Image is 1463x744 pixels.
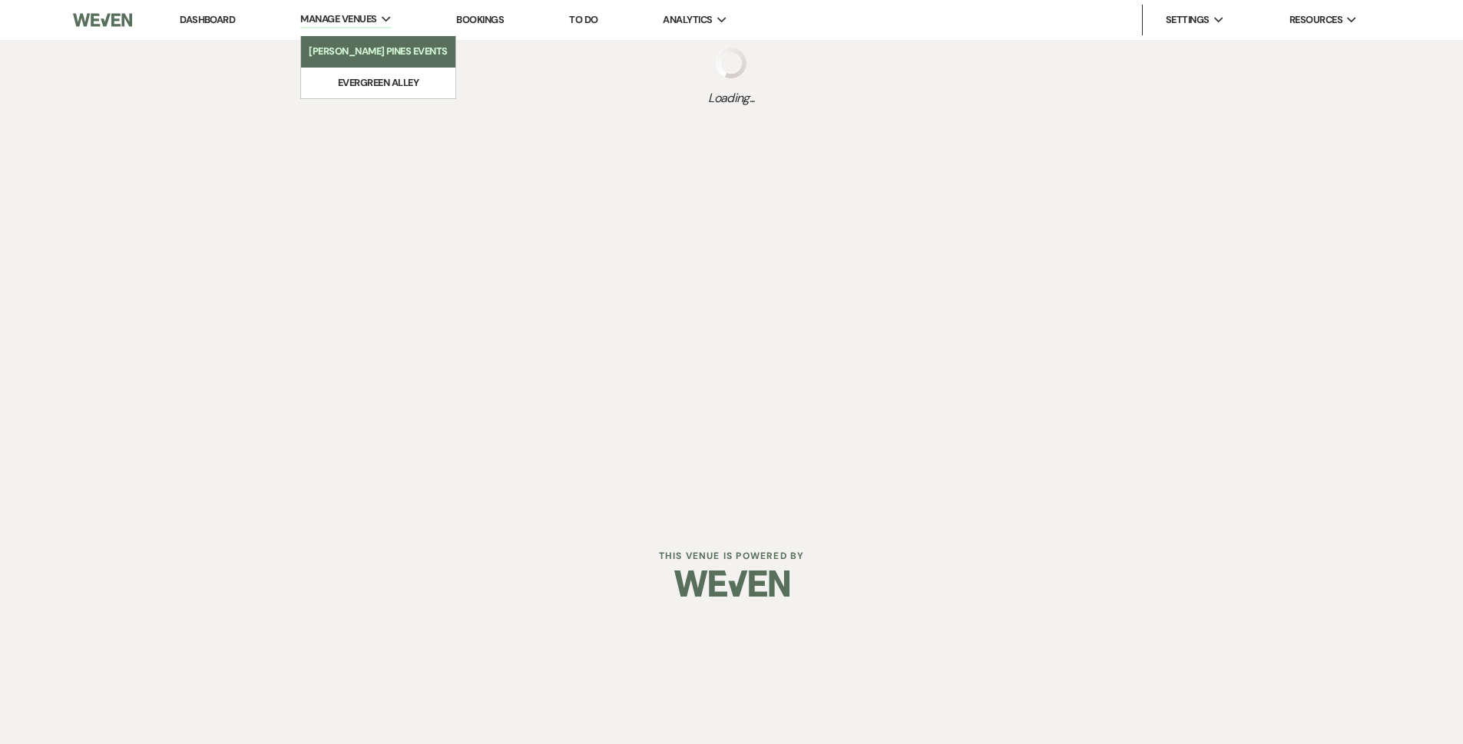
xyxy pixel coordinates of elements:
[73,4,131,36] img: Weven Logo
[708,89,755,107] span: Loading...
[1289,12,1342,28] span: Resources
[180,13,235,26] a: Dashboard
[1166,12,1210,28] span: Settings
[309,44,448,59] li: [PERSON_NAME] Pines Events
[302,68,455,98] a: Evergreen Alley
[569,13,597,26] a: To Do
[716,48,746,78] img: loading spinner
[663,12,712,28] span: Analytics
[300,12,376,27] span: Manage Venues
[309,75,448,91] li: Evergreen Alley
[456,13,504,26] a: Bookings
[674,557,789,610] img: Weven Logo
[301,36,455,67] a: [PERSON_NAME] Pines Events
